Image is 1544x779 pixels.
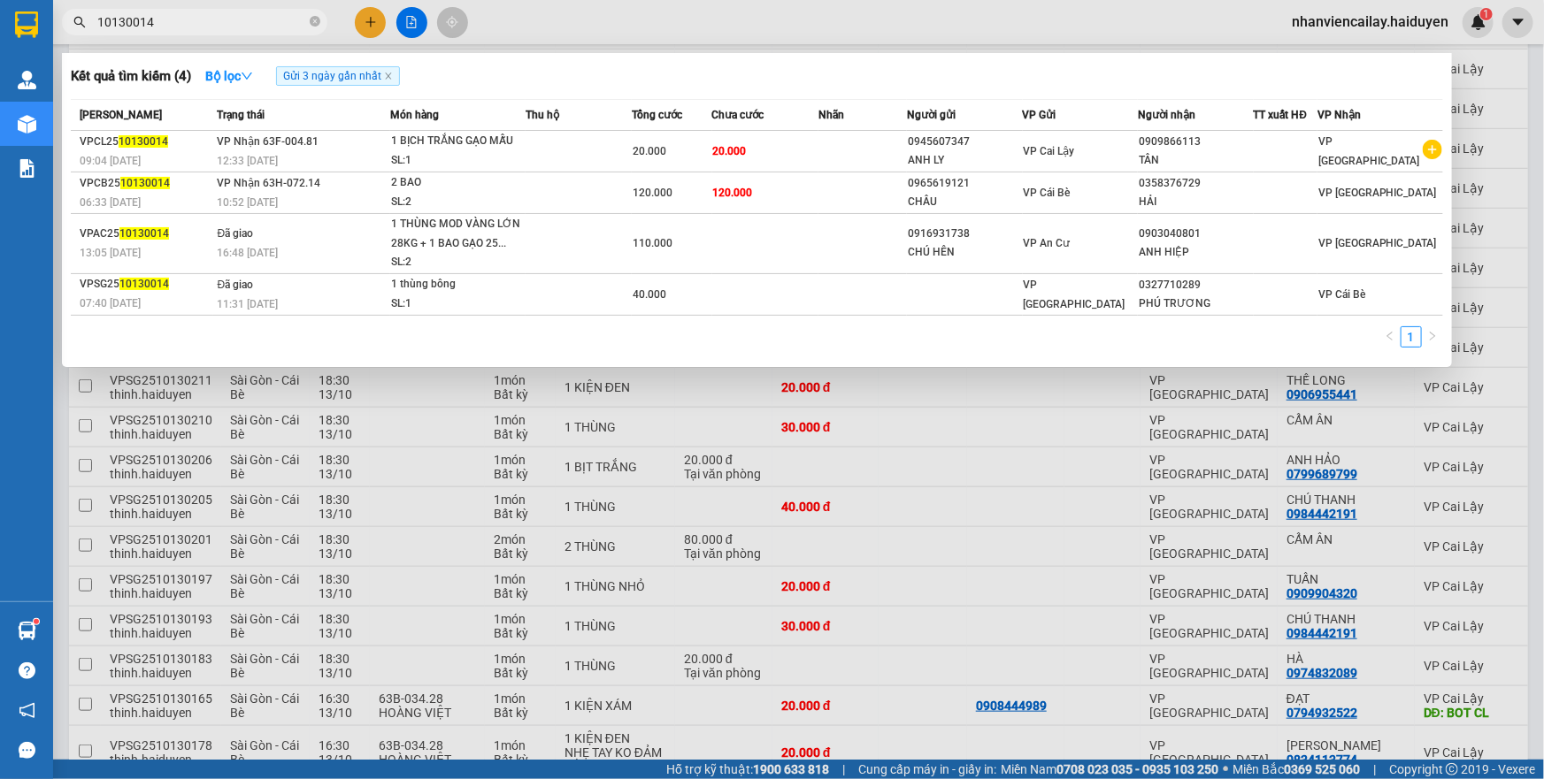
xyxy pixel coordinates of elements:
[633,288,666,301] span: 40.000
[391,215,524,253] div: 1 THÙNG MOD VÀNG LỚN 28KG + 1 BAO GẠO 25...
[633,145,666,157] span: 20.000
[391,151,524,171] div: SL: 1
[633,187,672,199] span: 120.000
[1139,193,1252,211] div: HẢI
[1138,109,1195,121] span: Người nhận
[1318,187,1437,199] span: VP [GEOGRAPHIC_DATA]
[907,109,956,121] span: Người gửi
[276,66,400,86] span: Gửi 3 ngày gần nhất
[218,196,279,209] span: 10:52 [DATE]
[19,702,35,719] span: notification
[391,193,524,212] div: SL: 2
[1024,145,1075,157] span: VP Cai Lậy
[391,253,524,272] div: SL: 2
[908,133,1021,151] div: 0945607347
[218,155,279,167] span: 12:33 [DATE]
[15,36,139,57] div: ĐỨC
[97,12,306,32] input: Tìm tên, số ĐT hoặc mã đơn
[151,79,331,103] div: 0776541399
[1139,294,1252,313] div: PHÚ TRƯƠNG
[1139,243,1252,262] div: ANH HIỆP
[19,662,35,679] span: question-circle
[713,187,753,199] span: 120.000
[1427,331,1438,341] span: right
[1402,327,1421,347] a: 1
[391,294,524,314] div: SL: 1
[13,116,42,134] span: Rồi :
[1139,133,1252,151] div: 0909866113
[1423,140,1442,159] span: plus-circle
[526,109,559,121] span: Thu hộ
[1317,109,1361,121] span: VP Nhận
[151,57,331,79] div: Ý
[205,69,253,83] strong: Bộ lọc
[15,11,38,38] img: logo-vxr
[13,114,142,135] div: 20.000
[390,109,439,121] span: Món hàng
[1422,326,1443,347] li: Next Page
[120,177,170,189] span: 10130014
[908,193,1021,211] div: CHÂU
[1023,109,1056,121] span: VP Gửi
[632,109,682,121] span: Tổng cước
[310,14,320,31] span: close-circle
[391,275,524,294] div: 1 thùng bông
[80,109,162,121] span: [PERSON_NAME]
[80,196,141,209] span: 06:33 [DATE]
[80,133,212,151] div: VPCL25
[151,15,331,57] div: VP [GEOGRAPHIC_DATA]
[119,227,169,240] span: 10130014
[391,132,524,151] div: 1 BỊCH TRẮNG GẠO MẪU
[34,619,39,624] sup: 1
[18,159,36,178] img: solution-icon
[1379,326,1401,347] button: left
[713,145,747,157] span: 20.000
[218,177,321,189] span: VP Nhận 63H-072.14
[241,70,253,82] span: down
[1139,151,1252,170] div: TÂN
[218,109,265,121] span: Trạng thái
[15,17,42,35] span: Gửi:
[1139,174,1252,193] div: 0358376729
[908,225,1021,243] div: 0916931738
[1139,225,1252,243] div: 0903040801
[73,16,86,28] span: search
[908,243,1021,262] div: CHÚ HÊN
[908,174,1021,193] div: 0965619121
[391,173,524,193] div: 2 BAO
[712,109,764,121] span: Chưa cước
[1318,288,1365,301] span: VP Cái Bè
[1385,331,1395,341] span: left
[18,622,36,640] img: warehouse-icon
[80,225,212,243] div: VPAC25
[1024,279,1125,310] span: VP [GEOGRAPHIC_DATA]
[1422,326,1443,347] button: right
[19,742,35,759] span: message
[119,278,169,290] span: 10130014
[80,155,141,167] span: 09:04 [DATE]
[119,135,168,148] span: 10130014
[310,16,320,27] span: close-circle
[71,67,191,86] h3: Kết quả tìm kiếm ( 4 )
[1139,276,1252,294] div: 0327710289
[218,279,254,291] span: Đã giao
[80,174,212,193] div: VPCB25
[18,71,36,89] img: warehouse-icon
[908,151,1021,170] div: ANH LY
[1254,109,1308,121] span: TT xuất HĐ
[15,57,139,82] div: 0784445838
[18,115,36,134] img: warehouse-icon
[1318,135,1420,167] span: VP [GEOGRAPHIC_DATA]
[80,297,141,309] span: 07:40 [DATE]
[15,15,139,36] div: VP Cai Lậy
[1024,237,1071,249] span: VP An Cư
[1401,326,1422,347] li: 1
[218,227,254,240] span: Đã giao
[218,298,279,310] span: 11:31 [DATE]
[633,237,672,249] span: 110.000
[80,247,141,259] span: 13:05 [DATE]
[191,62,267,90] button: Bộ lọcdown
[80,275,212,294] div: VPSG25
[218,135,319,148] span: VP Nhận 63F-004.81
[1379,326,1401,347] li: Previous Page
